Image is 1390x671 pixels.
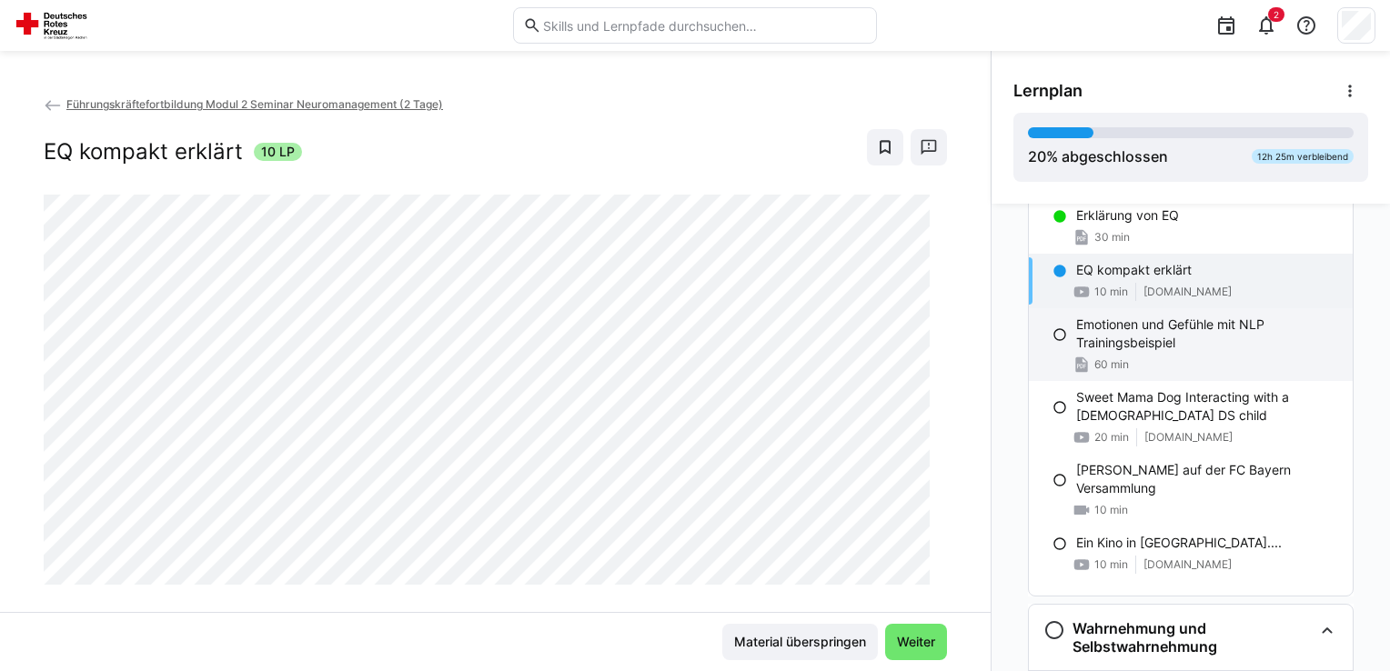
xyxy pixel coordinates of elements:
[1076,534,1282,552] p: Ein Kino in [GEOGRAPHIC_DATA]....
[1143,557,1232,572] span: [DOMAIN_NAME]
[1076,261,1192,279] p: EQ kompakt erklärt
[1073,619,1313,656] h3: Wahrnehmung und Selbstwahrnehmung
[1028,145,1168,167] div: % abgeschlossen
[1076,206,1179,225] p: Erklärung von EQ
[1094,285,1128,299] span: 10 min
[1076,461,1338,497] p: [PERSON_NAME] auf der FC Bayern Versammlung
[1094,430,1129,445] span: 20 min
[44,97,443,111] a: Führungskräftefortbildung Modul 2 Seminar Neuromanagement (2 Tage)
[1274,9,1279,20] span: 2
[1028,147,1046,165] span: 20
[261,143,295,161] span: 10 LP
[1094,503,1128,517] span: 10 min
[1013,81,1083,101] span: Lernplan
[722,624,878,660] button: Material überspringen
[1143,285,1232,299] span: [DOMAIN_NAME]
[731,633,869,651] span: Material überspringen
[66,97,443,111] span: Führungskräftefortbildung Modul 2 Seminar Neuromanagement (2 Tage)
[1076,315,1338,352] p: Emotionen und Gefühle mit NLP Trainingsbeispiel
[1094,557,1128,572] span: 10 min
[885,624,947,660] button: Weiter
[1076,388,1338,425] p: Sweet Mama Dog Interacting with a [DEMOGRAPHIC_DATA] DS child
[541,17,867,34] input: Skills und Lernpfade durchsuchen…
[1144,430,1233,445] span: [DOMAIN_NAME]
[894,633,938,651] span: Weiter
[1094,230,1130,245] span: 30 min
[44,138,243,165] h2: EQ kompakt erklärt
[1094,357,1129,372] span: 60 min
[1252,149,1354,164] div: 12h 25m verbleibend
